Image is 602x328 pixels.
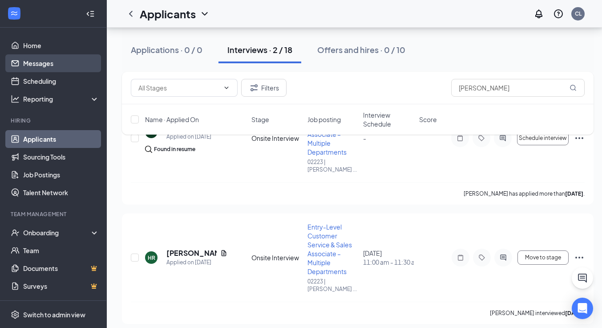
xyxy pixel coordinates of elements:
p: [PERSON_NAME] interviewed . [490,309,585,317]
p: 02223 | [PERSON_NAME] ... [307,158,358,173]
a: DocumentsCrown [23,259,99,277]
svg: ChatActive [577,273,588,283]
span: Interview Schedule [363,111,414,128]
span: Move to stage [525,254,561,261]
b: [DATE] [565,190,583,197]
span: Name · Applied On [145,115,199,124]
svg: Settings [11,310,20,319]
a: SurveysCrown [23,277,99,295]
svg: ActiveChat [498,254,509,261]
div: CL [575,10,582,17]
button: Move to stage [517,250,569,265]
div: Onsite Interview [251,253,302,262]
div: Found in resume [154,145,195,154]
a: Messages [23,54,99,72]
img: search.bf7aa3482b7795d4f01b.svg [145,146,152,153]
a: Scheduling [23,72,99,90]
p: [PERSON_NAME] has applied more than . [464,190,585,197]
div: HR [148,254,155,262]
div: Open Intercom Messenger [572,298,593,319]
svg: ChevronLeft [125,8,136,19]
span: Score [419,115,437,124]
span: Stage [251,115,269,124]
input: All Stages [138,83,219,93]
div: Interviews · 2 / 18 [227,44,292,55]
h5: [PERSON_NAME] [166,248,217,258]
div: Onboarding [23,228,92,237]
svg: Ellipses [574,252,585,263]
button: ChatActive [572,267,593,289]
b: [DATE] [565,310,583,316]
button: Filter Filters [241,79,287,97]
svg: Analysis [11,94,20,103]
div: Applied on [DATE] [166,258,227,267]
span: 11:00 am - 11:30 am [363,258,414,266]
div: Applications · 0 / 0 [131,44,202,55]
svg: MagnifyingGlass [570,84,577,91]
svg: UserCheck [11,228,20,237]
svg: Notifications [533,8,544,19]
span: Job posting [307,115,341,124]
div: Offers and hires · 0 / 10 [317,44,405,55]
svg: WorkstreamLogo [10,9,19,18]
h1: Applicants [140,6,196,21]
svg: Document [220,250,227,257]
a: Team [23,242,99,259]
div: Switch to admin view [23,310,85,319]
a: Applicants [23,130,99,148]
svg: Note [455,254,466,261]
span: Entry-Level Customer Service & Sales Associate – Multiple Departments [307,223,352,275]
a: Job Postings [23,166,99,184]
svg: ChevronDown [223,84,230,91]
div: Reporting [23,94,100,103]
p: 02223 | [PERSON_NAME] ... [307,278,358,293]
a: Talent Network [23,184,99,201]
a: Home [23,37,99,54]
a: Sourcing Tools [23,148,99,166]
svg: ChevronDown [199,8,210,19]
svg: QuestionInfo [553,8,564,19]
div: Hiring [11,117,97,124]
div: Team Management [11,210,97,218]
svg: Filter [249,82,259,93]
svg: Collapse [86,9,95,18]
div: [DATE] [363,249,414,266]
input: Search in interviews [451,79,585,97]
svg: Tag [477,254,487,261]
